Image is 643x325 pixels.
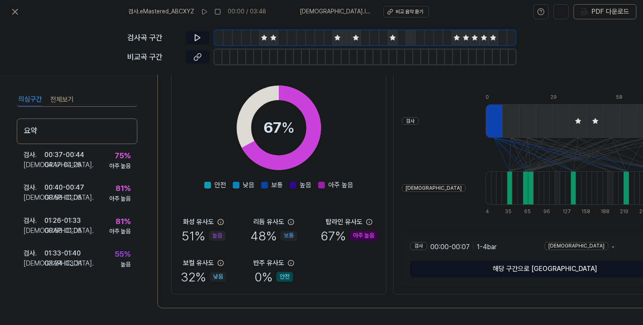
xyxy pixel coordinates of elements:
div: 리듬 유사도 [253,217,284,227]
div: 검사 [410,242,427,250]
div: 검사 . [23,248,44,258]
div: 29 [550,94,567,101]
div: 보통 [280,231,297,241]
button: 의심구간 [18,93,42,106]
span: [DEMOGRAPHIC_DATA] . lamhayane [300,8,373,16]
div: [DEMOGRAPHIC_DATA] . [23,160,44,170]
div: 0 % [255,268,293,286]
span: 00:00 - 00:07 [430,242,470,252]
div: 아주 높음 [109,162,131,170]
div: 67 % [321,227,378,245]
div: 35 [505,208,510,215]
div: 00:58 - 01:05 [44,193,82,203]
div: 01:33 - 01:40 [44,248,81,258]
span: 낮음 [243,180,255,190]
div: 127 [563,208,568,215]
div: 55 % [115,248,131,261]
div: 검사 . [23,150,44,160]
div: 요약 [17,119,137,144]
div: 81 % [116,183,131,195]
div: 화성 유사도 [183,217,214,227]
svg: help [537,8,545,16]
span: 검사 . eMastered_ABCXYZ [128,8,194,16]
div: 아주 높음 [109,195,131,203]
img: PDF Download [581,8,588,15]
div: 58 [616,94,633,101]
span: % [281,119,295,137]
div: 00:40 - 00:47 [44,183,84,193]
div: 검사 . [23,216,44,226]
div: 81 % [116,216,131,228]
div: 48 % [250,227,297,245]
div: 탑라인 유사도 [326,217,363,227]
span: 아주 높음 [328,180,353,190]
div: 안전 [276,272,293,282]
div: 낮음 [210,272,226,282]
div: 반주 유사도 [253,258,284,268]
div: 51 % [182,227,226,245]
div: 96 [543,208,549,215]
div: [DEMOGRAPHIC_DATA] [545,242,608,250]
div: 67 [263,116,295,139]
button: 비교 음악 듣기 [383,6,429,18]
div: [DEMOGRAPHIC_DATA] . [23,258,44,268]
div: 219 [620,208,625,215]
div: 188 [601,208,606,215]
div: 00:00 / 03:48 [228,8,266,16]
div: 검사 . [23,183,44,193]
button: help [533,4,548,19]
div: 158 [581,208,587,215]
img: share [557,8,565,15]
div: 검사곡 구간 [127,32,181,44]
div: 65 [524,208,530,215]
div: [DEMOGRAPHIC_DATA] . [23,193,44,203]
div: 높음 [121,261,131,269]
div: 보컬 유사도 [183,258,214,268]
div: 4 [486,208,491,215]
span: 안전 [214,180,226,190]
div: 아주 높음 [109,227,131,236]
div: 32 % [181,268,226,286]
div: 검사 [402,117,419,125]
button: PDF 다운로드 [579,5,631,19]
div: [DEMOGRAPHIC_DATA] . [23,226,44,236]
div: 00:58 - 01:05 [44,226,82,236]
span: 보통 [271,180,283,190]
div: 75 % [115,150,131,162]
div: PDF 다운로드 [592,6,629,17]
div: 아주 높음 [350,231,378,241]
div: 01:26 - 01:33 [44,216,81,226]
span: 1 - 4 bar [477,242,496,252]
div: 04:17 - 04:25 [44,160,81,170]
div: 높음 [209,231,226,241]
span: 높음 [300,180,311,190]
div: 00:37 - 00:44 [44,150,84,160]
button: 전체보기 [50,93,74,106]
div: 03:24 - 03:31 [44,258,82,268]
div: 비교곡 구간 [127,51,181,63]
div: 비교 음악 듣기 [396,8,423,15]
div: 0 [486,94,502,101]
div: [DEMOGRAPHIC_DATA] [402,184,466,192]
